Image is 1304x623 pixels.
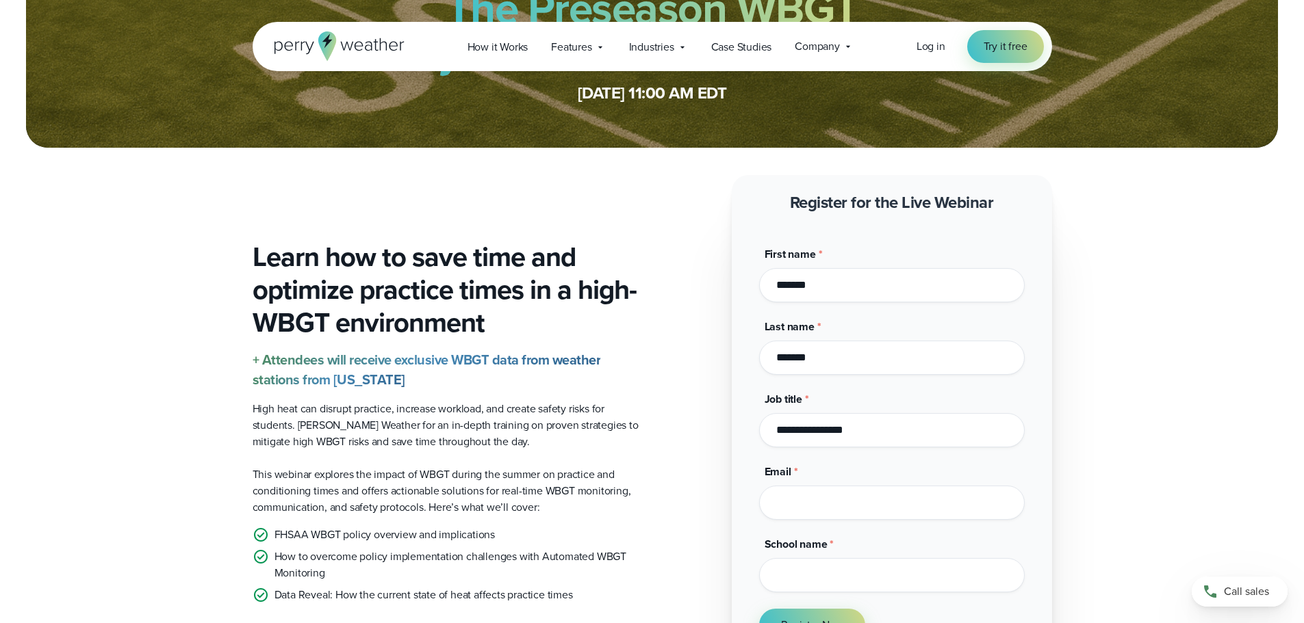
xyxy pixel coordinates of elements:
p: How to overcome policy implementation challenges with Automated WBGT Monitoring [274,548,641,581]
p: This webinar explores the impact of WBGT during the summer on practice and conditioning times and... [253,466,641,516]
a: Case Studies [700,33,784,61]
span: First name [765,246,816,262]
strong: + Attendees will receive exclusive WBGT data from weather stations from [US_STATE] [253,349,601,390]
span: How it Works [468,39,528,55]
span: Log in [917,38,945,54]
p: FHSAA WBGT policy overview and implications [274,527,495,543]
span: Last name [765,319,815,334]
p: High heat can disrupt practice, increase workload, and create safety risks for students. [PERSON_... [253,401,641,450]
h3: Learn how to save time and optimize practice times in a high-WBGT environment [253,241,641,339]
span: School name [765,536,828,552]
a: Log in [917,38,945,55]
span: Features [551,39,591,55]
strong: Register for the Live Webinar [790,190,994,215]
span: Job title [765,391,802,407]
a: Call sales [1192,576,1288,607]
span: Email [765,464,791,479]
span: Industries [629,39,674,55]
a: Try it free [967,30,1044,63]
span: Try it free [984,38,1027,55]
strong: [DATE] 11:00 AM EDT [578,81,727,105]
a: How it Works [456,33,540,61]
p: Data Reveal: How the current state of heat affects practice times [274,587,573,603]
span: Company [795,38,840,55]
span: Case Studies [711,39,772,55]
span: Call sales [1224,583,1269,600]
